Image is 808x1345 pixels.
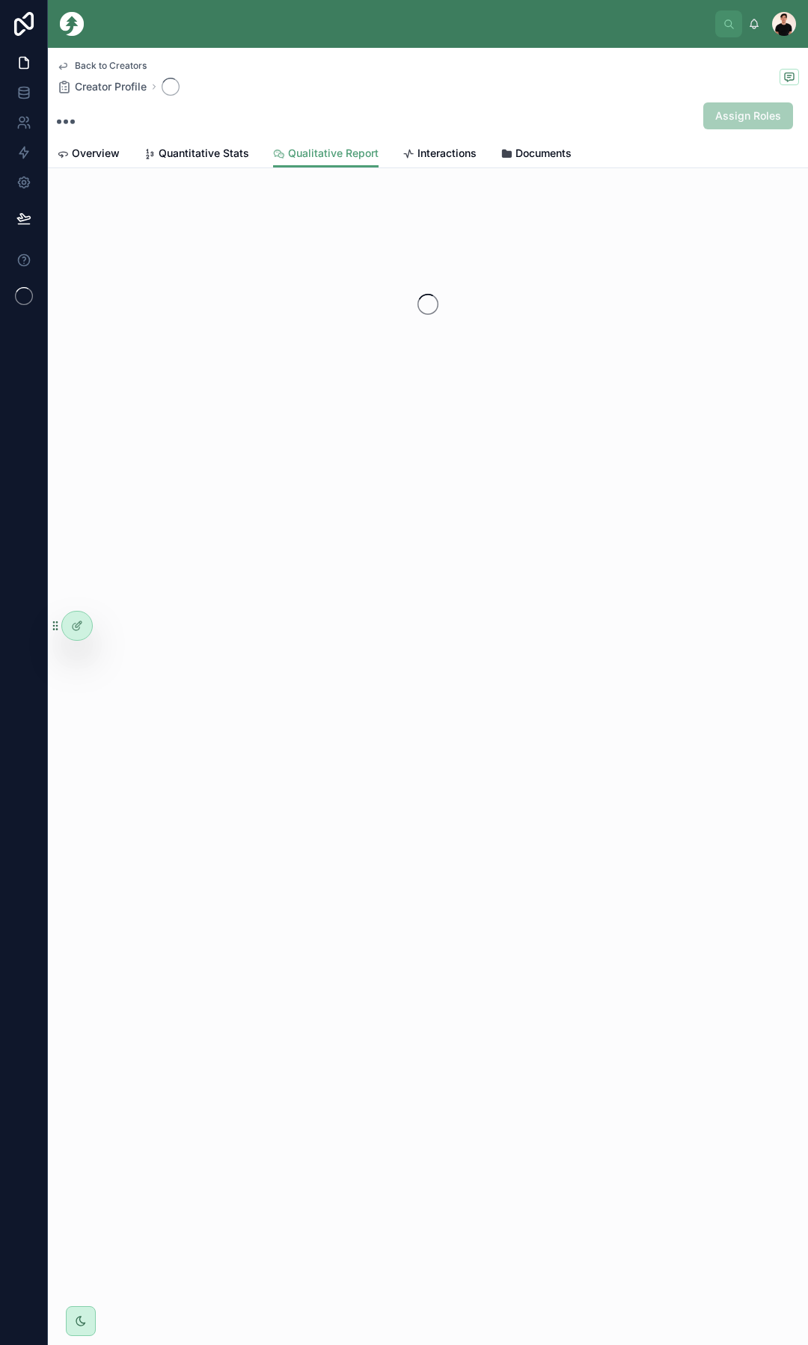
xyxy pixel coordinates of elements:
[57,60,147,72] a: Back to Creators
[288,146,379,161] span: Qualitative Report
[72,146,120,161] span: Overview
[515,146,572,161] span: Documents
[501,140,572,170] a: Documents
[75,60,147,72] span: Back to Creators
[96,7,715,13] div: scrollable content
[417,146,477,161] span: Interactions
[159,146,249,161] span: Quantitative Stats
[60,12,84,36] img: App logo
[403,140,477,170] a: Interactions
[57,79,147,94] a: Creator Profile
[273,140,379,168] a: Qualitative Report
[57,140,120,170] a: Overview
[75,79,147,94] span: Creator Profile
[144,140,249,170] a: Quantitative Stats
